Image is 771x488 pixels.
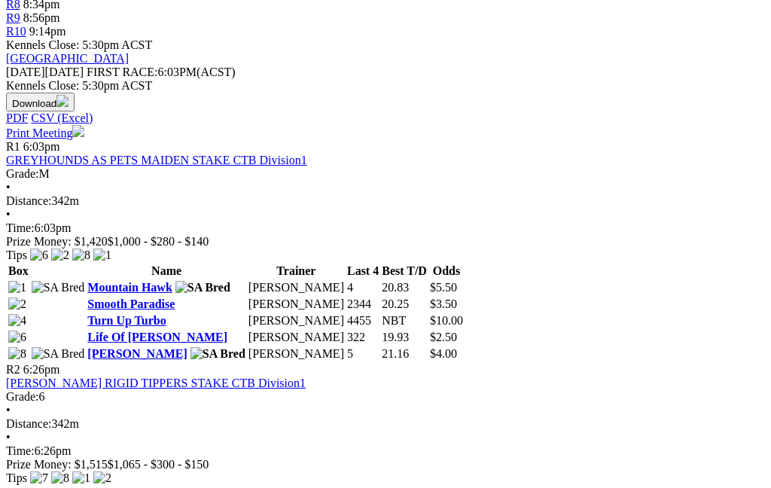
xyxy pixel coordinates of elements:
th: Best T/D [381,264,428,279]
div: 6:03pm [6,221,765,235]
div: Kennels Close: 5:30pm ACST [6,79,765,93]
span: Grade: [6,167,39,180]
td: 20.25 [381,297,428,312]
a: GREYHOUNDS AS PETS MAIDEN STAKE CTB Division1 [6,154,307,166]
img: 2 [8,297,26,311]
a: Mountain Hawk [87,281,172,294]
td: [PERSON_NAME] [248,313,345,328]
img: printer.svg [72,125,84,137]
td: [PERSON_NAME] [248,346,345,361]
span: • [6,431,11,444]
img: 8 [72,249,90,262]
td: 4 [346,280,379,295]
div: Download [6,111,765,125]
a: Print Meeting [6,127,84,139]
img: SA Bred [32,347,85,361]
img: 1 [72,471,90,485]
a: Smooth Paradise [87,297,175,310]
th: Odds [429,264,464,279]
a: [PERSON_NAME] RIGID TIPPERS STAKE CTB Division1 [6,377,306,389]
div: M [6,167,765,181]
span: • [6,208,11,221]
a: R10 [6,25,26,38]
a: R9 [6,11,20,24]
a: CSV (Excel) [31,111,93,124]
span: 6:03pm [23,140,60,153]
span: Tips [6,249,27,261]
span: $5.50 [430,281,457,294]
a: PDF [6,111,28,124]
th: Name [87,264,246,279]
img: 6 [30,249,48,262]
img: 8 [51,471,69,485]
span: R1 [6,140,20,153]
span: R2 [6,363,20,376]
span: FIRST RACE: [87,66,157,78]
span: $1,065 - $300 - $150 [108,458,209,471]
span: Box [8,264,29,277]
span: 9:14pm [29,25,66,38]
th: Last 4 [346,264,379,279]
img: download.svg [56,95,69,107]
span: [DATE] [6,66,84,78]
td: [PERSON_NAME] [248,280,345,295]
div: 342m [6,417,765,431]
div: Prize Money: $1,420 [6,235,765,249]
span: Kennels Close: 5:30pm ACST [6,38,152,51]
img: 1 [93,249,111,262]
span: $10.00 [430,314,463,327]
img: SA Bred [190,347,245,361]
img: 4 [8,314,26,328]
img: 2 [93,471,111,485]
span: 6:03PM(ACST) [87,66,236,78]
td: NBT [381,313,428,328]
td: 4455 [346,313,379,328]
span: $1,000 - $280 - $140 [108,235,209,248]
span: 6:26pm [23,363,60,376]
img: 1 [8,281,26,294]
span: • [6,181,11,194]
a: Life Of [PERSON_NAME] [87,331,227,343]
td: [PERSON_NAME] [248,297,345,312]
span: $3.50 [430,297,457,310]
td: 2344 [346,297,379,312]
a: Turn Up Turbo [87,314,166,327]
td: [PERSON_NAME] [248,330,345,345]
img: 7 [30,471,48,485]
a: [GEOGRAPHIC_DATA] [6,52,129,65]
span: • [6,404,11,416]
a: [PERSON_NAME] [87,347,187,360]
span: Time: [6,444,35,457]
img: 2 [51,249,69,262]
span: $4.00 [430,347,457,360]
img: 6 [8,331,26,344]
span: 8:56pm [23,11,60,24]
td: 19.93 [381,330,428,345]
td: 21.16 [381,346,428,361]
td: 5 [346,346,379,361]
div: 6 [6,390,765,404]
button: Download [6,93,75,111]
span: Grade: [6,390,39,403]
div: Prize Money: $1,515 [6,458,765,471]
img: 8 [8,347,26,361]
img: SA Bred [175,281,230,294]
span: $2.50 [430,331,457,343]
div: 342m [6,194,765,208]
td: 322 [346,330,379,345]
td: 20.83 [381,280,428,295]
span: Distance: [6,194,51,207]
span: Distance: [6,417,51,430]
img: SA Bred [32,281,85,294]
div: 6:26pm [6,444,765,458]
span: [DATE] [6,66,45,78]
th: Trainer [248,264,345,279]
span: Time: [6,221,35,234]
span: Tips [6,471,27,484]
